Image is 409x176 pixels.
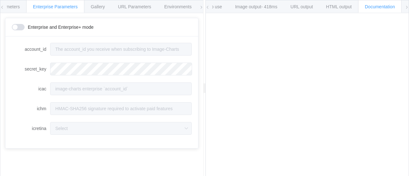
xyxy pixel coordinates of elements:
[12,82,50,95] label: icac
[28,25,94,29] span: Enterprise and Enterprise+ mode
[235,4,277,9] span: Image output
[12,122,50,135] label: icretina
[290,4,313,9] span: URL output
[164,4,192,9] span: Environments
[12,43,50,56] label: account_id
[33,4,78,9] span: Enterprise Parameters
[326,4,351,9] span: HTML output
[50,82,192,95] input: image-charts enterprise `account_id`
[91,4,105,9] span: Gallery
[12,63,50,75] label: secret_key
[118,4,151,9] span: URL Parameters
[365,4,395,9] span: Documentation
[261,4,277,9] span: - 418ms
[50,122,192,135] input: Select
[50,102,192,115] input: HMAC-SHA256 signature required to activate paid features
[50,43,192,56] input: The account_id you receive when subscribing to Image-Charts
[12,102,50,115] label: ichm
[193,4,222,9] span: 📘 How to use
